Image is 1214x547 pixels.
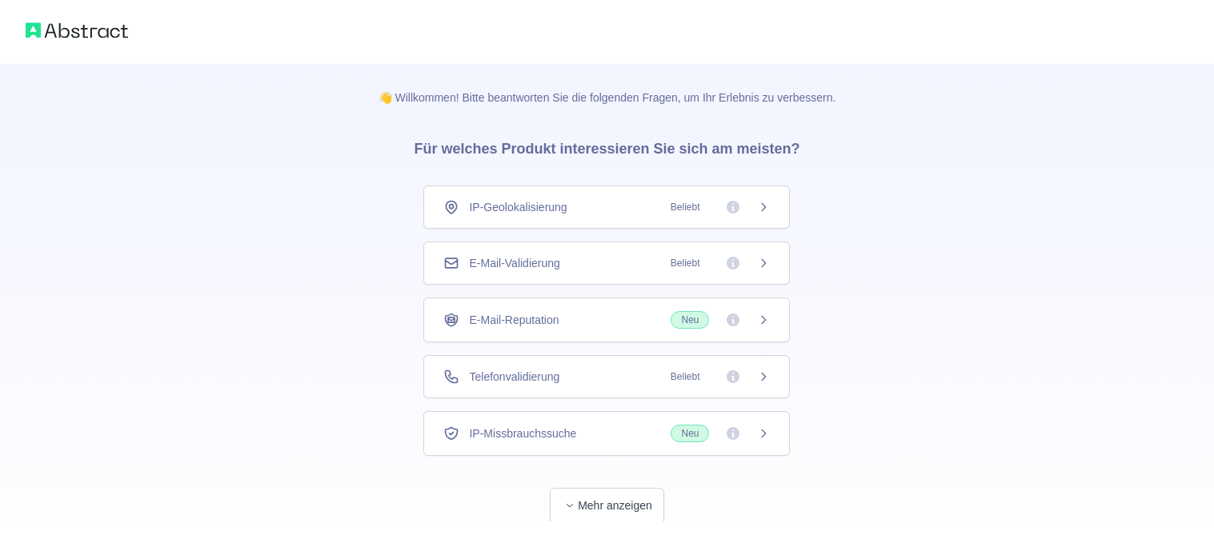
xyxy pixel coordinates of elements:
font: Telefonvalidierung [469,370,559,383]
font: Beliebt [671,371,700,382]
font: IP-Geolokalisierung [469,201,567,214]
font: E-Mail-Validierung [469,257,559,270]
font: 👋 Willkommen! Bitte beantworten Sie die folgenden Fragen, um Ihr Erlebnis zu verbessern. [379,91,836,104]
font: Neu [681,314,699,325]
font: IP-Missbrauchssuche [469,427,576,440]
font: E-Mail-Reputation [469,313,559,326]
font: Beliebt [671,202,700,213]
font: Mehr anzeigen [578,499,652,512]
font: Beliebt [671,258,700,269]
font: Für welches Produkt interessieren Sie sich am meisten? [414,141,799,157]
font: Neu [681,428,699,439]
img: Abstraktes Logo [26,19,128,42]
button: Mehr anzeigen [550,488,664,524]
